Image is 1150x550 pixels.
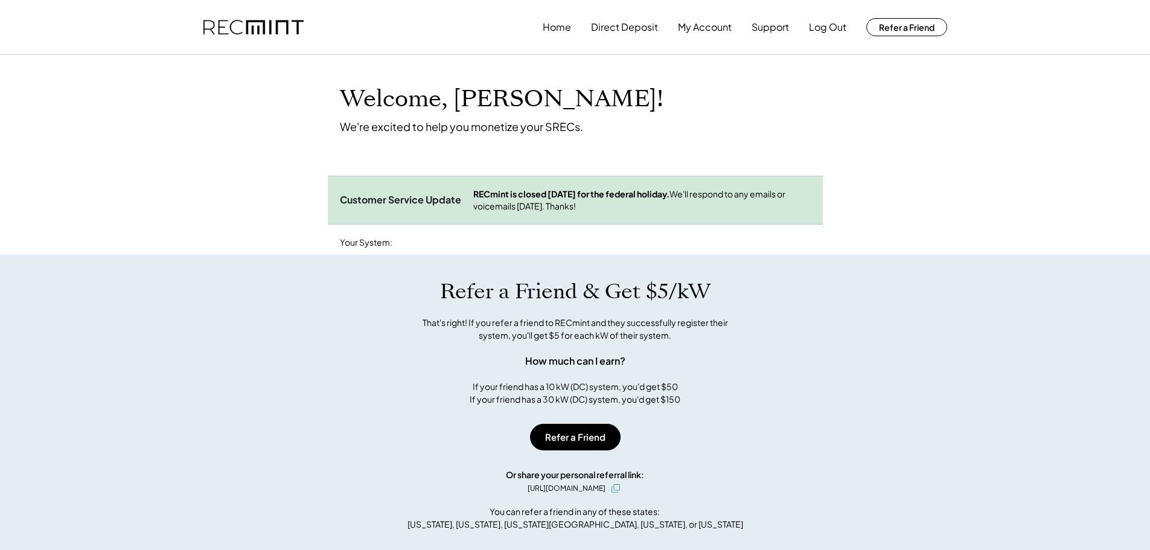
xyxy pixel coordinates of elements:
[470,380,680,406] div: If your friend has a 10 kW (DC) system, you'd get $50 If your friend has a 30 kW (DC) system, you...
[340,85,663,114] h1: Welcome, [PERSON_NAME]!
[340,237,392,249] div: Your System:
[340,120,583,133] div: We're excited to help you monetize your SRECs.
[407,505,743,531] div: You can refer a friend in any of these states: [US_STATE], [US_STATE], [US_STATE][GEOGRAPHIC_DATA...
[203,20,304,35] img: recmint-logotype%403x.png
[473,188,811,212] div: We'll respond to any emails or voicemails [DATE]. Thanks!
[591,15,658,39] button: Direct Deposit
[543,15,571,39] button: Home
[752,15,789,39] button: Support
[506,468,644,481] div: Or share your personal referral link:
[340,194,461,206] div: Customer Service Update
[866,18,947,36] button: Refer a Friend
[809,15,846,39] button: Log Out
[609,481,623,496] button: click to copy
[440,279,711,304] h1: Refer a Friend & Get $5/kW
[409,316,741,342] div: That's right! If you refer a friend to RECmint and they successfully register their system, you'l...
[473,188,669,199] strong: RECmint is closed [DATE] for the federal holiday.
[678,15,732,39] button: My Account
[530,424,621,450] button: Refer a Friend
[525,354,625,368] div: How much can I earn?
[528,483,605,494] div: [URL][DOMAIN_NAME]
